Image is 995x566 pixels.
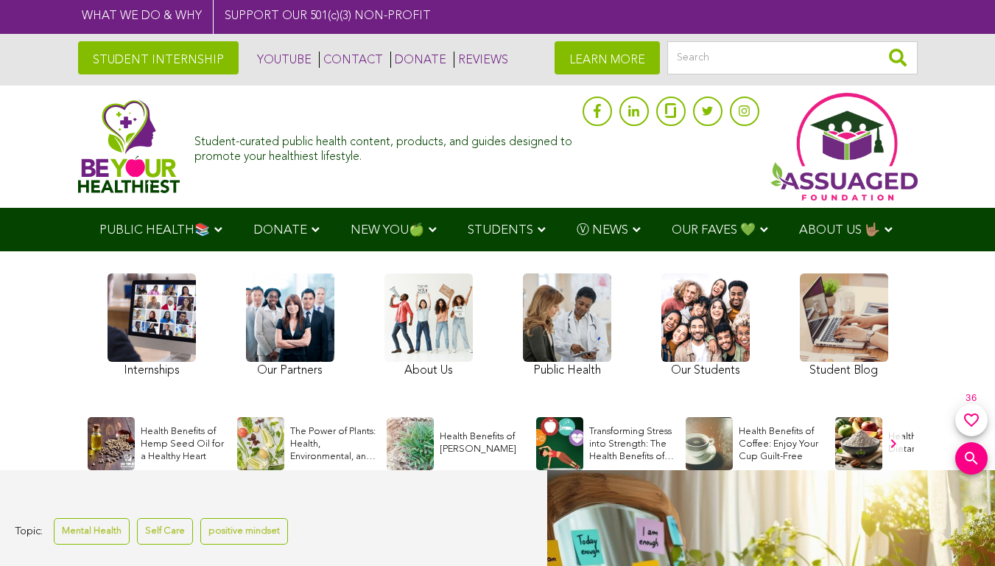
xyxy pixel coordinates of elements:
a: CONTACT [319,52,383,68]
div: Student-curated public health content, products, and guides designed to promote your healthiest l... [194,128,574,164]
span: PUBLIC HEALTH📚 [99,224,210,237]
iframe: Chat Widget [921,495,995,566]
img: Assuaged [78,99,180,193]
div: Navigation Menu [78,208,918,251]
a: LEARN MORE [555,41,660,74]
a: YOUTUBE [253,52,312,68]
a: Self Care [137,518,193,544]
a: REVIEWS [454,52,508,68]
span: Ⓥ NEWS [577,224,628,237]
span: NEW YOU🍏 [351,224,424,237]
img: glassdoor [665,103,675,118]
span: Topic: [15,522,43,542]
a: DONATE [390,52,446,68]
img: Assuaged App [770,93,918,200]
span: ABOUT US 🤟🏽 [799,224,880,237]
span: DONATE [253,224,307,237]
span: STUDENTS [468,224,533,237]
span: OUR FAVES 💚 [672,224,756,237]
a: positive mindset [200,518,288,544]
a: Mental Health [54,518,130,544]
a: STUDENT INTERNSHIP [78,41,239,74]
